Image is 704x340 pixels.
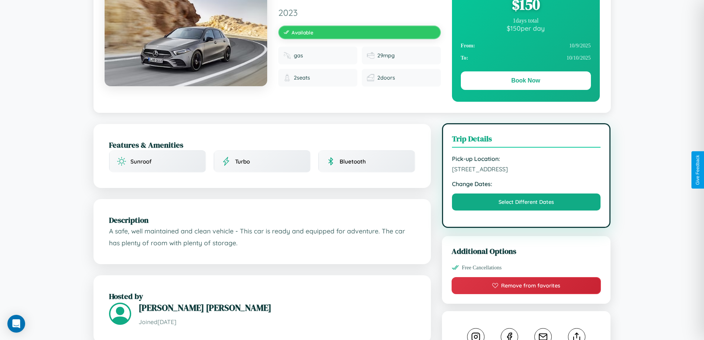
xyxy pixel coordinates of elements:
h3: Trip Details [452,133,601,148]
span: 2 doors [377,74,395,81]
span: gas [294,52,303,59]
img: Doors [367,74,374,81]
h3: Additional Options [452,246,601,256]
span: Available [292,29,313,36]
h2: Hosted by [109,291,415,302]
span: 2023 [278,7,441,18]
button: Select Different Dates [452,193,601,211]
strong: Change Dates: [452,180,601,188]
span: Turbo [235,158,250,165]
div: 10 / 9 / 2025 [461,40,591,52]
span: 29 mpg [377,52,395,59]
strong: To: [461,55,468,61]
h3: [PERSON_NAME] [PERSON_NAME] [139,302,415,314]
div: Open Intercom Messenger [7,315,25,333]
span: Bluetooth [340,158,366,165]
img: Seats [283,74,291,81]
span: Sunroof [130,158,152,165]
h2: Description [109,215,415,225]
img: Fuel type [283,52,291,59]
span: Free Cancellations [462,265,502,271]
span: [STREET_ADDRESS] [452,165,601,173]
div: 10 / 10 / 2025 [461,52,591,64]
div: Give Feedback [695,155,700,185]
div: $ 150 per day [461,24,591,32]
button: Remove from favorites [452,277,601,294]
strong: From: [461,43,475,49]
strong: Pick-up Location: [452,155,601,162]
p: A safe, well maintained and clean vehicle - This car is ready and equipped for adventure. The car... [109,225,415,249]
div: 1 days total [461,17,591,24]
p: Joined [DATE] [139,317,415,327]
span: 2 seats [294,74,310,81]
button: Book Now [461,71,591,90]
h2: Features & Amenities [109,139,415,150]
img: Fuel efficiency [367,52,374,59]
